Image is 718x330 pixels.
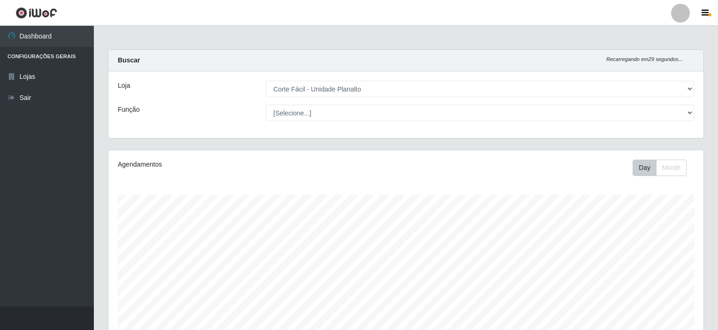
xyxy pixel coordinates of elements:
i: Recarregando em 29 segundos... [606,56,683,62]
button: Month [656,160,687,176]
div: Agendamentos [118,160,350,169]
strong: Buscar [118,56,140,64]
label: Loja [118,81,130,91]
img: CoreUI Logo [15,7,57,19]
label: Função [118,105,140,115]
button: Day [633,160,657,176]
div: First group [633,160,687,176]
div: Toolbar with button groups [633,160,694,176]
